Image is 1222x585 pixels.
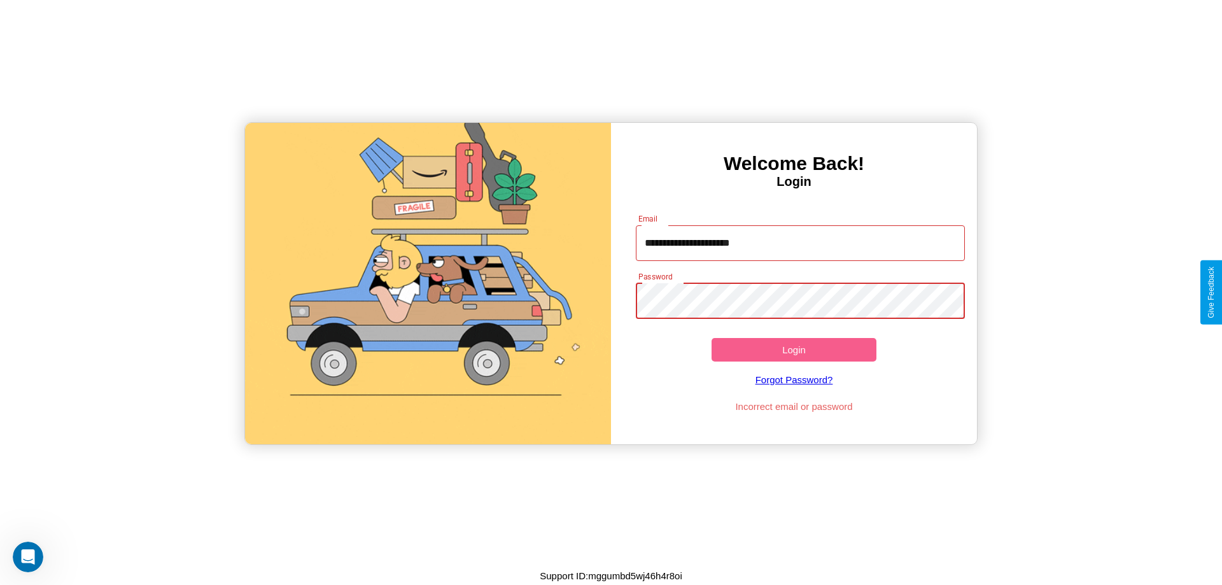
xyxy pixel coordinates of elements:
img: gif [245,123,611,444]
h4: Login [611,174,977,189]
p: Incorrect email or password [629,398,959,415]
label: Password [638,271,672,282]
a: Forgot Password? [629,362,959,398]
button: Login [712,338,876,362]
div: Give Feedback [1207,267,1216,318]
iframe: Intercom live chat [13,542,43,572]
label: Email [638,213,658,224]
p: Support ID: mggumbd5wj46h4r8oi [540,567,682,584]
h3: Welcome Back! [611,153,977,174]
